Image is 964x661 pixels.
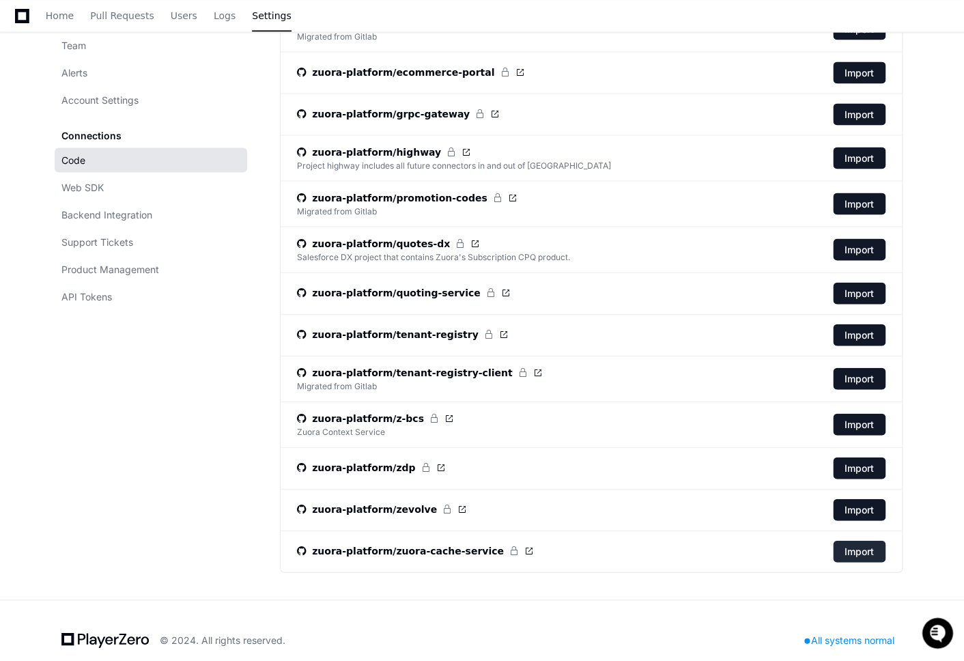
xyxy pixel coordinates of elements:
span: Web SDK [61,180,104,194]
span: zuora-platform/z-bcs [312,411,424,425]
span: zuora-platform/quoting-service [312,285,481,299]
img: 1736555170064-99ba0984-63c1-480f-8ee9-699278ef63ed [14,102,38,126]
a: Web SDK [55,175,247,199]
a: Backend Integration [55,202,247,227]
span: Logs [214,11,236,19]
a: zuora-platform/z-bcs [297,411,454,425]
a: zuora-platform/quoting-service [297,285,511,299]
div: Migrated from Gitlab [297,206,377,216]
a: zuora-platform/zdp [297,460,445,474]
span: Users [171,11,197,19]
a: zuora-platform/quotes-dx [297,236,570,250]
a: API Tokens [55,284,247,309]
a: zuora-platform/grpc-gateway [297,107,500,120]
button: Import [833,324,885,346]
button: Import [833,238,885,260]
button: Start new chat [232,106,249,122]
span: Product Management [61,262,159,276]
a: Powered byPylon [96,143,165,154]
a: Team [55,33,247,57]
div: © 2024. All rights reserved. [160,633,285,647]
span: Settings [252,11,291,19]
span: Backend Integration [61,208,152,221]
img: PlayerZero [14,14,41,41]
div: Migrated from Gitlab [297,31,377,42]
span: zuora-platform/quotes-dx [312,236,450,250]
span: zuora-platform/zdp [312,460,415,474]
a: Product Management [55,257,247,281]
button: Import [833,413,885,435]
span: Account Settings [61,93,139,107]
span: Team [61,38,86,52]
div: We're offline, we'll be back soon [46,115,178,126]
iframe: Open customer support [920,616,957,653]
button: Import [833,282,885,304]
span: Pylon [136,143,165,154]
a: zuora-platform/tenant-registry-client [297,365,542,379]
span: zuora-platform/tenant-registry [312,327,479,341]
div: Migrated from Gitlab [297,380,377,391]
span: Pull Requests [90,11,154,19]
div: Start new chat [46,102,224,115]
a: zuora-platform/zuora-cache-service [297,544,534,557]
div: Welcome [14,55,249,76]
button: Import [833,367,885,389]
a: Support Tickets [55,229,247,254]
span: zuora-platform/zuora-cache-service [312,544,504,557]
span: zuora-platform/grpc-gateway [312,107,470,120]
a: Account Settings [55,87,247,112]
button: Import [833,540,885,562]
span: zuora-platform/ecommerce-portal [312,65,494,79]
button: Import [833,61,885,83]
span: zuora-platform/highway [312,145,441,158]
span: Alerts [61,66,87,79]
button: Import [833,457,885,479]
a: Alerts [55,60,247,85]
button: Import [833,498,885,520]
span: Home [46,11,74,19]
span: zuora-platform/zevolve [312,502,437,516]
div: Salesforce DX project that contains Zuora's Subscription CPQ product. [297,251,570,262]
span: zuora-platform/tenant-registry-client [312,365,512,379]
a: Code [55,147,247,172]
div: Project highway includes all future connectors in and out of [GEOGRAPHIC_DATA] [297,160,611,171]
a: zuora-platform/ecommerce-portal [297,65,524,79]
a: zuora-platform/highway [297,145,611,158]
button: Import [833,103,885,125]
button: Import [833,147,885,169]
a: zuora-platform/zevolve [297,502,467,516]
span: API Tokens [61,290,112,303]
a: zuora-platform/promotion-codes [297,191,518,204]
span: Code [61,153,85,167]
span: zuora-platform/promotion-codes [312,191,487,204]
button: Import [833,193,885,214]
span: Support Tickets [61,235,133,249]
a: zuora-platform/tenant-registry [297,327,509,341]
div: Zuora Context Service [297,426,385,437]
div: All systems normal [796,630,903,649]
